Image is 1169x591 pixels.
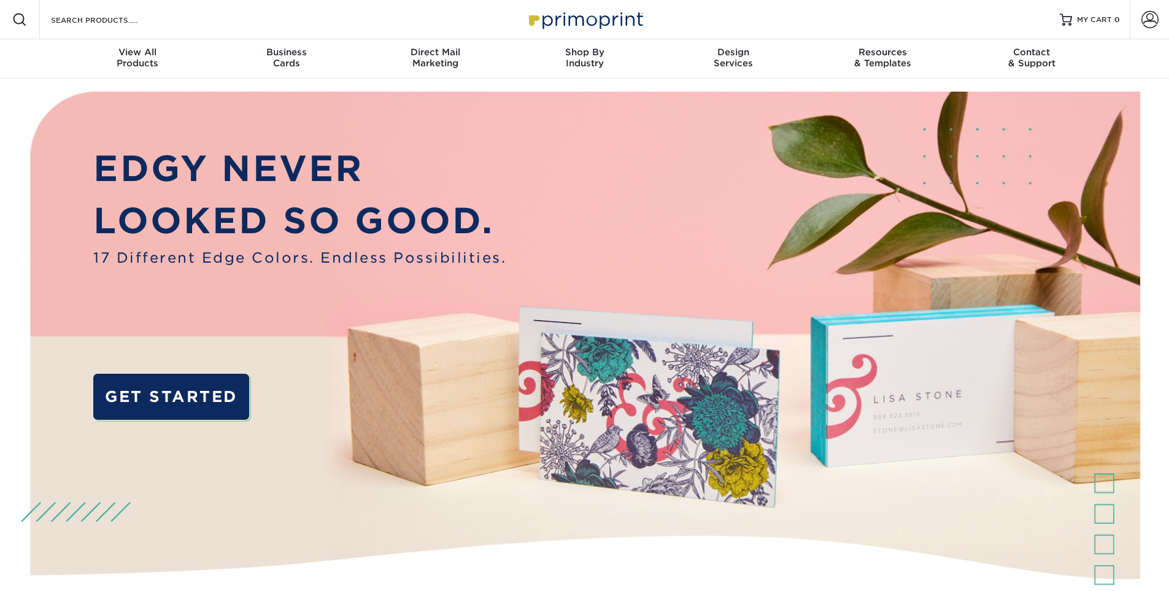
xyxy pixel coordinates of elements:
[361,47,510,69] div: Marketing
[510,39,659,79] a: Shop ByIndustry
[957,47,1106,69] div: & Support
[808,39,957,79] a: Resources& Templates
[808,47,957,58] span: Resources
[957,39,1106,79] a: Contact& Support
[63,47,212,69] div: Products
[50,12,169,27] input: SEARCH PRODUCTS.....
[361,47,510,58] span: Direct Mail
[361,39,510,79] a: Direct MailMarketing
[93,374,249,420] a: GET STARTED
[1077,15,1112,25] span: MY CART
[659,39,808,79] a: DesignServices
[957,47,1106,58] span: Contact
[212,39,361,79] a: BusinessCards
[212,47,361,69] div: Cards
[659,47,808,69] div: Services
[63,39,212,79] a: View AllProducts
[523,6,646,33] img: Primoprint
[659,47,808,58] span: Design
[93,142,506,195] p: EDGY NEVER
[93,195,506,247] p: LOOKED SO GOOD.
[63,47,212,58] span: View All
[212,47,361,58] span: Business
[510,47,659,58] span: Shop By
[808,47,957,69] div: & Templates
[1114,15,1120,24] span: 0
[510,47,659,69] div: Industry
[93,247,506,268] span: 17 Different Edge Colors. Endless Possibilities.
